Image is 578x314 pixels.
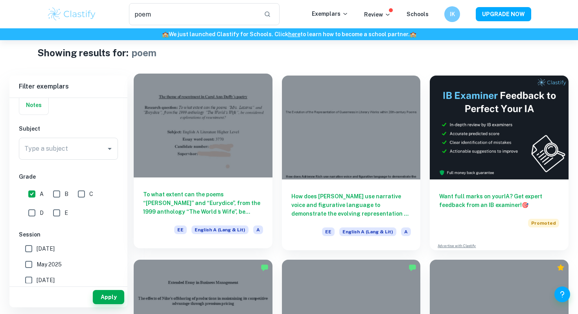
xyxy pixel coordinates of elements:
a: To what extent can the poems “[PERSON_NAME]” and “Eurydice”, from the 1999 anthology “The World ́... [134,76,272,250]
img: Thumbnail [430,76,569,179]
h1: Showing results for: [37,46,129,60]
h6: We just launched Clastify for Schools. Click to learn how to become a school partner. [2,30,576,39]
p: Exemplars [312,9,348,18]
a: Want full marks on yourIA? Get expert feedback from an IB examiner!PromotedAdvertise with Clastify [430,76,569,250]
button: Apply [93,290,124,304]
h6: How does [PERSON_NAME] use narrative voice and figurative language to demonstrate the evolving re... [291,192,411,218]
span: [DATE] [37,244,55,253]
button: Help and Feedback [554,286,570,302]
span: English A (Lang & Lit) [339,227,396,236]
img: Marked [409,264,416,272]
input: Search for any exemplars... [129,3,258,25]
span: English A (Lang & Lit) [191,225,249,234]
img: Clastify logo [47,6,97,22]
h6: Session [19,230,118,239]
img: Marked [261,264,269,272]
button: IK [444,6,460,22]
h6: Grade [19,172,118,181]
a: here [288,31,300,37]
a: Schools [407,11,429,17]
h6: Filter exemplars [9,76,127,98]
h6: Want full marks on your IA ? Get expert feedback from an IB examiner! [439,192,559,209]
a: How does [PERSON_NAME] use narrative voice and figurative language to demonstrate the evolving re... [282,76,421,250]
span: 🏫 [162,31,169,37]
h6: IK [448,10,457,18]
span: Promoted [528,219,559,227]
h1: poem [132,46,156,60]
span: D [40,209,44,217]
h6: Subject [19,124,118,133]
button: Open [104,143,115,154]
span: May 2025 [37,260,62,269]
span: B [64,190,68,198]
span: A [401,227,411,236]
span: [DATE] [37,276,55,284]
a: Advertise with Clastify [438,243,476,249]
button: UPGRADE NOW [476,7,531,21]
span: A [40,190,44,198]
span: EE [174,225,187,234]
span: C [89,190,93,198]
span: 🎯 [522,202,528,208]
p: Review [364,10,391,19]
button: Notes [19,96,48,115]
span: A [253,225,263,234]
span: E [64,209,68,217]
span: 🏫 [410,31,416,37]
h6: To what extent can the poems “[PERSON_NAME]” and “Eurydice”, from the 1999 anthology “The World ́... [143,190,263,216]
span: EE [322,227,335,236]
div: Premium [557,264,565,272]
